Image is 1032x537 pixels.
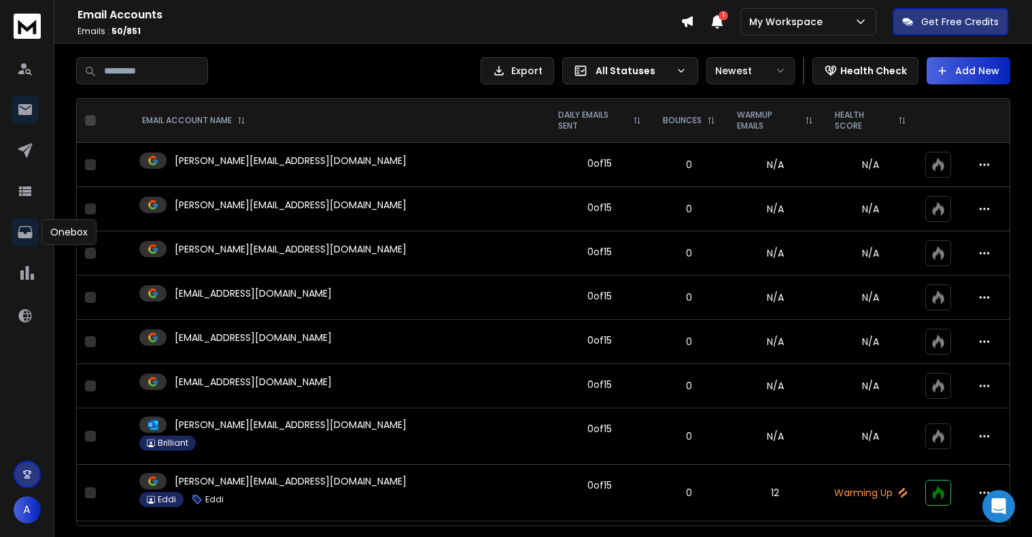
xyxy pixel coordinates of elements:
[832,246,909,260] p: N/A
[660,246,718,260] p: 0
[726,187,824,231] td: N/A
[660,429,718,443] p: 0
[175,198,407,212] p: [PERSON_NAME][EMAIL_ADDRESS][DOMAIN_NAME]
[726,231,824,276] td: N/A
[832,158,909,172] p: N/A
[832,202,909,216] p: N/A
[726,143,824,187] td: N/A
[558,110,628,131] p: DAILY EMAILS SENT
[660,202,718,216] p: 0
[660,291,718,304] p: 0
[660,335,718,348] p: 0
[832,291,909,304] p: N/A
[840,64,907,78] p: Health Check
[41,219,97,245] div: Onebox
[921,15,999,29] p: Get Free Credits
[14,496,41,523] button: A
[78,7,681,23] h1: Email Accounts
[142,115,245,126] div: EMAIL ACCOUNT NAME
[835,110,893,131] p: HEALTH SCORE
[706,57,795,84] button: Newest
[832,486,909,500] p: Warming Up
[587,157,612,170] div: 0 of 15
[587,422,612,436] div: 0 of 15
[111,25,141,37] span: 50 / 851
[927,57,1010,84] button: Add New
[660,379,718,393] p: 0
[175,331,332,344] p: [EMAIL_ADDRESS][DOMAIN_NAME]
[812,57,918,84] button: Health Check
[663,115,702,126] p: BOUNCES
[832,335,909,348] p: N/A
[726,465,824,521] td: 12
[587,245,612,259] div: 0 of 15
[737,110,799,131] p: WARMUP EMAILS
[175,242,407,256] p: [PERSON_NAME][EMAIL_ADDRESS][DOMAIN_NAME]
[832,429,909,443] p: N/A
[175,375,332,389] p: [EMAIL_ADDRESS][DOMAIN_NAME]
[175,418,407,432] p: [PERSON_NAME][EMAIL_ADDRESS][DOMAIN_NAME]
[587,289,612,303] div: 0 of 15
[587,378,612,391] div: 0 of 15
[832,379,909,393] p: N/A
[726,320,824,364] td: N/A
[596,64,670,78] p: All Statuses
[726,276,824,320] td: N/A
[587,333,612,347] div: 0 of 15
[158,494,176,505] p: Eddi
[158,438,188,449] p: Brilliant
[719,11,728,20] span: 1
[78,26,681,37] p: Emails :
[175,154,407,167] p: [PERSON_NAME][EMAIL_ADDRESS][DOMAIN_NAME]
[175,287,332,300] p: [EMAIL_ADDRESS][DOMAIN_NAME]
[205,494,224,505] p: Eddi
[749,15,828,29] p: My Workspace
[587,201,612,214] div: 0 of 15
[660,158,718,172] p: 0
[982,490,1015,523] div: Open Intercom Messenger
[660,486,718,500] p: 0
[726,408,824,465] td: N/A
[481,57,554,84] button: Export
[726,364,824,408] td: N/A
[893,8,1008,35] button: Get Free Credits
[175,474,407,488] p: [PERSON_NAME][EMAIL_ADDRESS][DOMAIN_NAME]
[14,14,41,39] img: logo
[587,478,612,492] div: 0 of 15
